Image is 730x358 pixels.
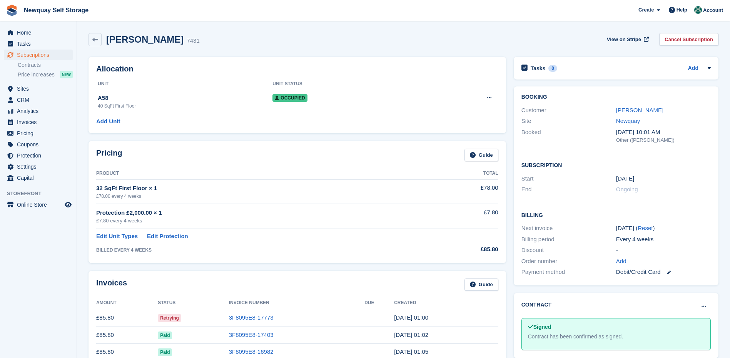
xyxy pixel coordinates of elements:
[96,327,158,344] td: £85.80
[96,309,158,327] td: £85.80
[96,184,433,193] div: 32 SqFt First Floor × 1
[394,348,428,355] time: 2025-06-30 00:05:26 UTC
[272,94,307,102] span: Occupied
[60,71,73,78] div: NEW
[229,348,274,355] a: 3F8095E8-16982
[158,297,229,309] th: Status
[187,36,199,45] div: 7431
[528,323,704,331] div: Signed
[521,185,616,194] div: End
[17,128,63,139] span: Pricing
[96,232,138,241] a: Edit Unit Types
[4,172,73,183] a: menu
[106,34,184,45] h2: [PERSON_NAME]
[703,7,723,14] span: Account
[18,71,55,78] span: Price increases
[4,27,73,38] a: menu
[147,232,188,241] a: Edit Protection
[4,139,73,150] a: menu
[229,297,365,309] th: Invoice Number
[7,190,77,197] span: Storefront
[17,161,63,172] span: Settings
[616,224,711,233] div: [DATE] ( )
[521,128,616,144] div: Booked
[96,297,158,309] th: Amount
[638,6,654,14] span: Create
[394,331,428,338] time: 2025-07-28 00:02:28 UTC
[158,314,181,322] span: Retrying
[433,167,498,180] th: Total
[521,211,711,219] h2: Billing
[616,235,711,244] div: Every 4 weeks
[4,106,73,116] a: menu
[521,257,616,266] div: Order number
[521,235,616,244] div: Billing period
[96,149,122,161] h2: Pricing
[4,128,73,139] a: menu
[17,50,63,60] span: Subscriptions
[521,301,552,309] h2: Contract
[4,50,73,60] a: menu
[96,278,127,291] h2: Invoices
[17,83,63,94] span: Sites
[96,117,120,126] a: Add Unit
[638,225,653,231] a: Reset
[521,246,616,255] div: Discount
[394,314,428,321] time: 2025-08-25 00:00:04 UTC
[616,174,634,183] time: 2022-08-01 00:00:00 UTC
[616,268,711,277] div: Debit/Credit Card
[616,246,711,255] div: -
[4,150,73,161] a: menu
[616,128,711,137] div: [DATE] 10:01 AM
[17,139,63,150] span: Coupons
[4,38,73,49] a: menu
[521,94,711,100] h2: Booking
[433,245,498,254] div: £85.80
[464,149,498,161] a: Guide
[96,193,433,200] div: £78.00 every 4 weeks
[659,33,718,46] a: Cancel Subscription
[616,257,626,266] a: Add
[521,117,616,126] div: Site
[96,167,433,180] th: Product
[96,65,498,73] h2: Allocation
[18,70,73,79] a: Price increases NEW
[616,136,711,144] div: Other ([PERSON_NAME])
[4,83,73,94] a: menu
[6,5,18,16] img: stora-icon-8386f47178a22dfd0bd8f6a31ec36ba5ce8667c1dd55bd0f319d3a0aa187defe.svg
[98,94,272,103] div: A58
[17,117,63,128] span: Invoices
[96,209,433,217] div: Protection £2,000.00 × 1
[4,94,73,105] a: menu
[17,199,63,210] span: Online Store
[63,200,73,209] a: Preview store
[17,27,63,38] span: Home
[616,107,663,113] a: [PERSON_NAME]
[4,117,73,128] a: menu
[272,78,427,90] th: Unit Status
[394,297,498,309] th: Created
[521,106,616,115] div: Customer
[616,186,638,192] span: Ongoing
[17,38,63,49] span: Tasks
[17,150,63,161] span: Protection
[433,179,498,204] td: £78.00
[98,103,272,109] div: 40 SqFt First Floor
[548,65,557,72] div: 0
[364,297,394,309] th: Due
[521,161,711,169] h2: Subscription
[158,331,172,339] span: Paid
[229,314,274,321] a: 3F8095E8-17773
[688,64,698,73] a: Add
[604,33,650,46] a: View on Stripe
[18,61,73,69] a: Contracts
[433,204,498,229] td: £7.80
[4,199,73,210] a: menu
[694,6,702,14] img: JON
[616,118,640,124] a: Newquay
[21,4,92,17] a: Newquay Self Storage
[96,247,433,254] div: BILLED EVERY 4 WEEKS
[521,224,616,233] div: Next invoice
[464,278,498,291] a: Guide
[229,331,274,338] a: 3F8095E8-17403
